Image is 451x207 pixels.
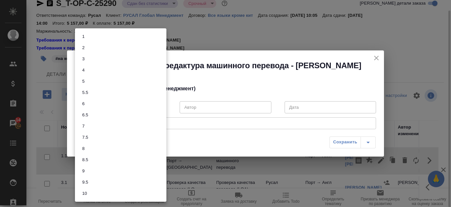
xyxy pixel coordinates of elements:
[80,89,90,96] button: 5.5
[80,190,89,197] button: 10
[80,179,90,186] button: 9.5
[80,55,87,63] button: 3
[80,67,87,74] button: 4
[80,123,87,130] button: 7
[80,145,87,152] button: 8
[80,156,90,163] button: 8.5
[80,44,87,51] button: 2
[80,33,87,40] button: 1
[80,134,90,141] button: 7.5
[80,167,87,175] button: 9
[80,100,87,107] button: 6
[80,111,90,119] button: 6.5
[80,78,87,85] button: 5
